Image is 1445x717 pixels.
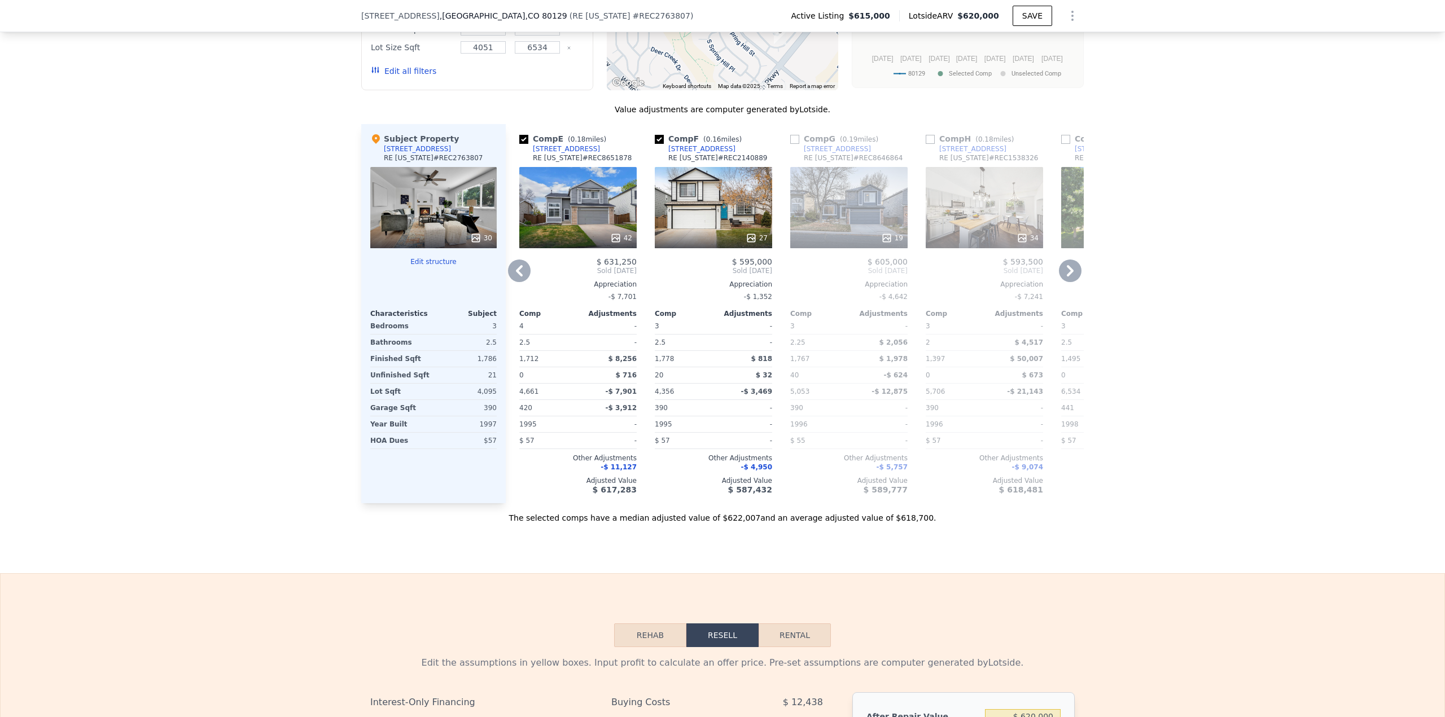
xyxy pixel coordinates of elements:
[900,55,922,63] text: [DATE]
[790,355,809,363] span: 1,767
[580,416,637,432] div: -
[790,144,871,153] a: [STREET_ADDRESS]
[716,318,772,334] div: -
[790,133,883,144] div: Comp G
[519,309,578,318] div: Comp
[1061,322,1066,330] span: 3
[1061,335,1118,350] div: 2.5
[804,153,903,162] div: RE [US_STATE] # REC8646864
[1061,476,1179,485] div: Adjusted Value
[519,371,524,379] span: 0
[987,416,1043,432] div: -
[939,144,1006,153] div: [STREET_ADDRESS]
[519,266,637,275] span: Sold [DATE]
[790,335,847,350] div: 2.25
[1007,388,1043,395] span: -$ 21,143
[384,144,451,153] div: [STREET_ADDRESS]
[718,83,760,89] span: Map data ©2025
[926,454,1043,463] div: Other Adjustments
[655,335,711,350] div: 2.5
[580,318,637,334] div: -
[436,416,497,432] div: 1997
[1061,437,1076,445] span: $ 57
[843,135,858,143] span: 0.19
[1061,5,1084,27] button: Show Options
[1061,280,1179,289] div: Appreciation
[984,309,1043,318] div: Adjustments
[926,266,1043,275] span: Sold [DATE]
[864,485,908,494] span: $ 589,777
[926,416,982,432] div: 1996
[790,416,847,432] div: 1996
[436,351,497,367] div: 1,786
[370,416,431,432] div: Year Built
[608,355,637,363] span: $ 8,256
[597,257,637,266] span: $ 631,250
[436,384,497,399] div: 4,095
[655,371,663,379] span: 20
[606,388,637,395] span: -$ 7,901
[668,144,735,153] div: [STREET_ADDRESS]
[984,55,1006,63] text: [DATE]
[614,623,686,647] button: Rehab
[663,82,711,90] button: Keyboard shortcuts
[1015,338,1043,346] span: $ 4,517
[655,416,711,432] div: 1995
[655,133,746,144] div: Comp F
[716,433,772,448] div: -
[744,293,772,301] span: -$ 1,352
[1010,355,1043,363] span: $ 50,007
[716,400,772,416] div: -
[1061,289,1179,305] div: -
[790,437,805,445] span: $ 55
[519,404,532,412] span: 420
[751,355,772,363] span: $ 818
[370,309,433,318] div: Characteristics
[790,371,799,379] span: 40
[713,309,772,318] div: Adjustments
[519,355,538,363] span: 1,712
[987,318,1043,334] div: -
[790,280,908,289] div: Appreciation
[790,404,803,412] span: 390
[877,463,908,471] span: -$ 5,757
[525,11,567,20] span: , CO 80129
[1075,144,1142,153] div: [STREET_ADDRESS]
[370,257,497,266] button: Edit structure
[655,404,668,412] span: 390
[384,153,483,162] div: RE [US_STATE] # REC2763807
[978,135,993,143] span: 0.18
[470,232,492,244] div: 30
[851,416,908,432] div: -
[655,437,670,445] span: $ 57
[567,46,571,50] button: Clear
[1061,371,1066,379] span: 0
[563,135,611,143] span: ( miles)
[361,503,1084,524] div: The selected comps have a median adjusted value of $622,007 and an average adjusted value of $618...
[519,280,637,289] div: Appreciation
[655,388,674,395] span: 4,356
[971,135,1018,143] span: ( miles)
[1022,371,1043,379] span: $ 673
[610,76,647,90] a: Open this area in Google Maps (opens a new window)
[1061,309,1120,318] div: Comp
[601,463,637,471] span: -$ 11,127
[956,55,978,63] text: [DATE]
[926,404,939,412] span: 390
[881,232,903,244] div: 19
[1003,257,1043,266] span: $ 593,500
[1017,232,1039,244] div: 34
[580,433,637,448] div: -
[1061,133,1150,144] div: Comp I
[999,485,1043,494] span: $ 618,481
[1061,404,1074,412] span: 441
[519,416,576,432] div: 1995
[533,153,632,162] div: RE [US_STATE] # REC8651878
[370,656,1075,670] div: Edit the assumptions in yellow boxes. Input profit to calculate an offer price. Pre-set assumptio...
[1061,454,1179,463] div: Other Adjustments
[868,257,908,266] span: $ 605,000
[699,135,746,143] span: ( miles)
[851,318,908,334] div: -
[926,133,1018,144] div: Comp H
[580,335,637,350] div: -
